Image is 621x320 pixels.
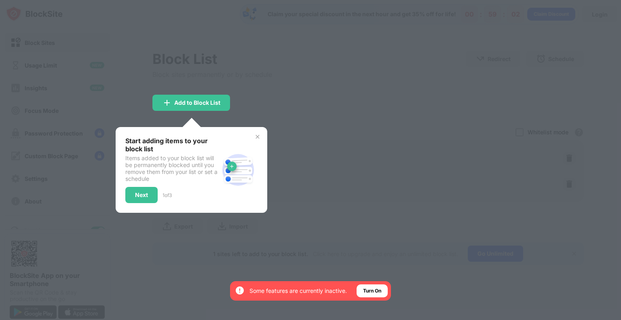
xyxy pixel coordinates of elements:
[363,287,381,295] div: Turn On
[125,137,219,153] div: Start adding items to your block list
[249,287,347,295] div: Some features are currently inactive.
[219,150,258,189] img: block-site.svg
[125,155,219,182] div: Items added to your block list will be permanently blocked until you remove them from your list o...
[135,192,148,198] div: Next
[174,100,220,106] div: Add to Block List
[235,286,245,295] img: error-circle-white.svg
[163,192,172,198] div: 1 of 3
[254,134,261,140] img: x-button.svg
